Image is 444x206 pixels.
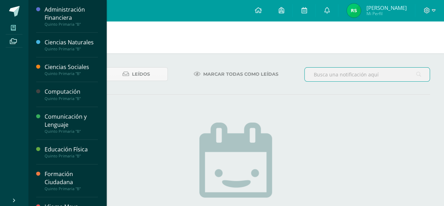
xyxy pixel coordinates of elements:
a: Comunicación y LenguajeQuinto Primaria "B" [45,113,98,134]
input: Busca una notificación aquí [305,68,430,81]
a: Marcar todas como leídas [185,67,287,81]
a: Educación FísicaQuinto Primaria "B" [45,145,98,158]
img: e8dad5824b051cc7d13a0df8db29d873.png [347,4,361,18]
a: Formación CiudadanaQuinto Primaria "B" [45,170,98,191]
span: Leídos [132,68,150,81]
span: Marcar todas como leídas [203,68,278,81]
div: Quinto Primaria "B" [45,22,98,27]
a: Ciencias SocialesQuinto Primaria "B" [45,63,98,76]
div: Computación [45,88,98,96]
a: Ciencias NaturalesQuinto Primaria "B" [45,38,98,51]
div: Quinto Primaria "B" [45,46,98,51]
span: [PERSON_NAME] [366,4,406,11]
a: Administración FinancieraQuinto Primaria "B" [45,6,98,27]
div: Ciencias Naturales [45,38,98,46]
div: Comunicación y Lenguaje [45,113,98,129]
a: ComputaciónQuinto Primaria "B" [45,88,98,101]
div: Ciencias Sociales [45,63,98,71]
div: Quinto Primaria "B" [45,186,98,191]
div: Formación Ciudadana [45,170,98,186]
div: Quinto Primaria "B" [45,71,98,76]
div: Quinto Primaria "B" [45,154,98,158]
span: Mi Perfil [366,11,406,17]
div: Quinto Primaria "B" [45,129,98,134]
a: Leídos [105,67,168,81]
div: Educación Física [45,145,98,154]
div: Quinto Primaria "B" [45,96,98,101]
div: Administración Financiera [45,6,98,22]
